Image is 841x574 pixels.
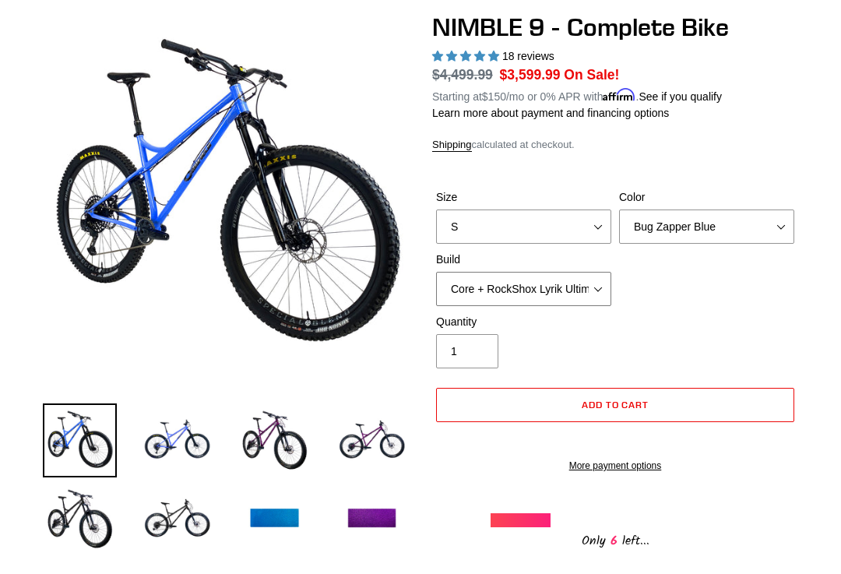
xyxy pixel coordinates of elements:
[43,482,117,556] img: Load image into Gallery viewer, NIMBLE 9 - Complete Bike
[436,314,611,330] label: Quantity
[436,189,611,206] label: Size
[436,252,611,268] label: Build
[432,139,472,152] a: Shipping
[238,403,311,477] img: Load image into Gallery viewer, NIMBLE 9 - Complete Bike
[582,399,649,410] span: Add to cart
[502,50,554,62] span: 18 reviews
[436,459,794,473] a: More payment options
[619,189,794,206] label: Color
[335,403,409,477] img: Load image into Gallery viewer, NIMBLE 9 - Complete Bike
[606,531,622,551] span: 6
[140,482,214,556] img: Load image into Gallery viewer, NIMBLE 9 - Complete Bike
[500,67,561,83] span: $3,599.99
[482,90,506,103] span: $150
[432,137,798,153] div: calculated at checkout.
[335,482,409,556] img: Load image into Gallery viewer, NIMBLE 9 - Complete Bike
[491,527,740,551] div: Only left...
[432,107,669,119] a: Learn more about payment and financing options
[436,388,794,422] button: Add to cart
[603,88,635,101] span: Affirm
[639,90,722,103] a: See if you qualify - Learn more about Affirm Financing (opens in modal)
[432,85,722,105] p: Starting at /mo or 0% APR with .
[43,403,117,477] img: Load image into Gallery viewer, NIMBLE 9 - Complete Bike
[432,67,493,83] s: $4,499.99
[238,482,311,556] img: Load image into Gallery viewer, NIMBLE 9 - Complete Bike
[140,403,214,477] img: Load image into Gallery viewer, NIMBLE 9 - Complete Bike
[564,65,619,85] span: On Sale!
[432,12,798,42] h1: NIMBLE 9 - Complete Bike
[432,50,502,62] span: 4.89 stars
